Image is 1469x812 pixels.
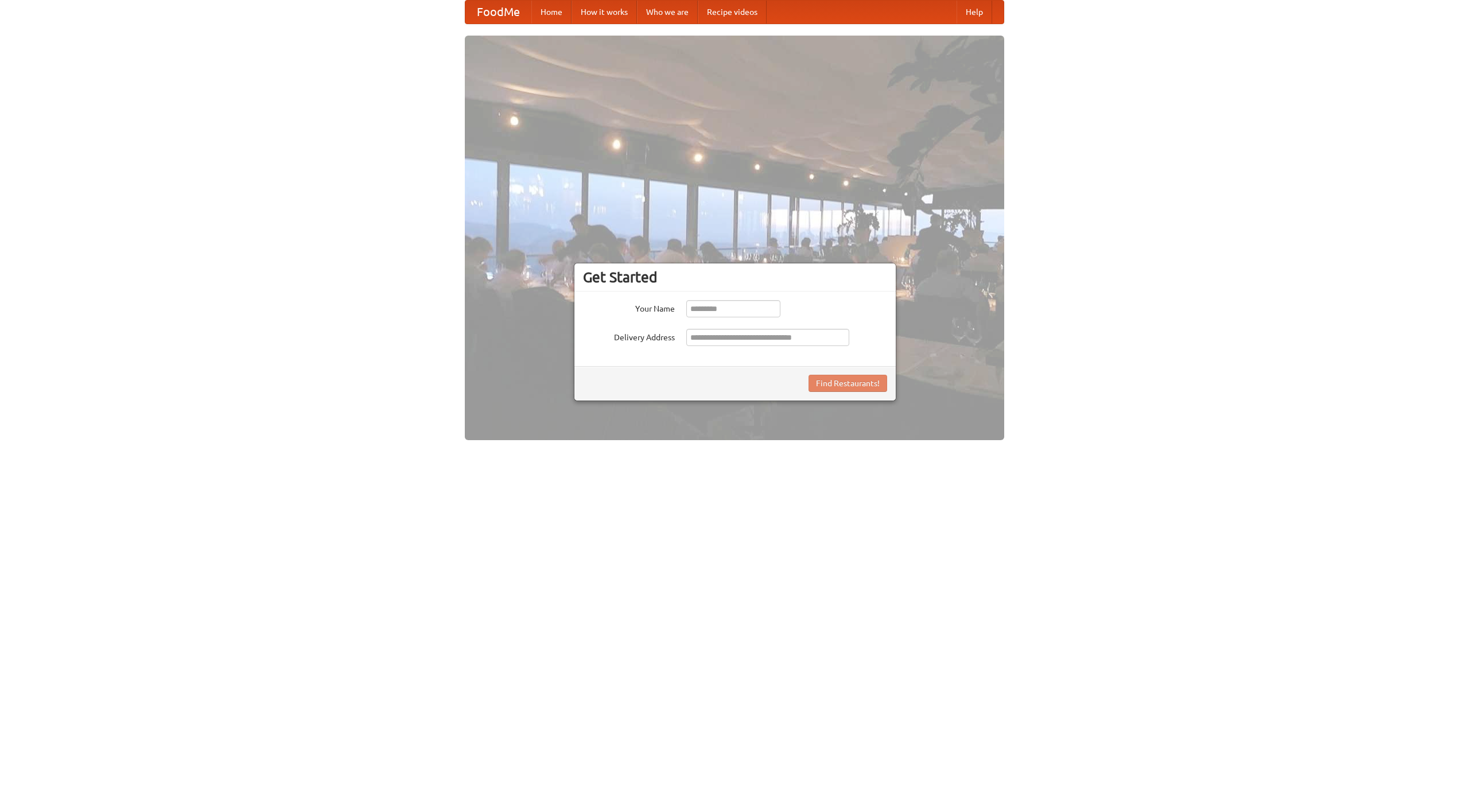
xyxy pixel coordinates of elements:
button: Find Restaurants! [809,375,887,392]
label: Delivery Address [583,329,675,343]
a: How it works [572,1,637,24]
label: Your Name [583,300,675,314]
a: Recipe videos [698,1,767,24]
a: FoodMe [465,1,531,24]
a: Home [531,1,572,24]
a: Who we are [637,1,698,24]
a: Help [957,1,992,24]
h3: Get Started [583,269,887,286]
